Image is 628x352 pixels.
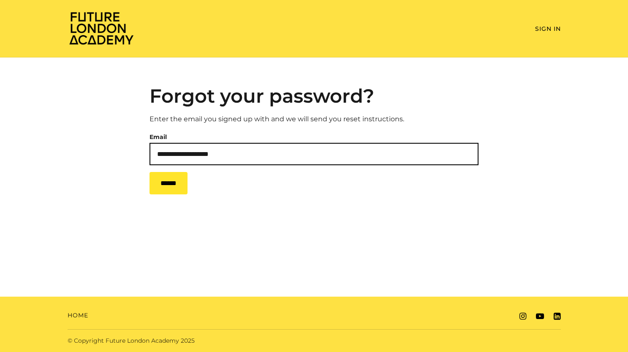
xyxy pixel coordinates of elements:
[68,311,88,320] a: Home
[150,131,167,143] label: Email
[61,336,314,345] div: © Copyright Future London Academy 2025
[68,11,135,45] img: Home Page
[150,114,478,124] p: Enter the email you signed up with and we will send you reset instructions.
[150,85,478,107] h2: Forgot your password?
[535,25,561,33] a: Sign In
